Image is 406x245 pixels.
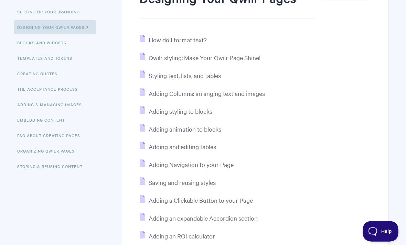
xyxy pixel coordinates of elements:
[140,71,221,79] a: Styling text, lists, and tables
[149,196,253,204] span: Adding a Clickable Button to your Page
[149,54,260,62] span: Qwilr styling: Make Your Qwilr Page Shine!
[140,160,234,168] a: Adding Navigation to your Page
[140,196,253,204] a: Adding a Clickable Button to your Page
[17,67,63,80] a: Creating Quotes
[17,113,70,127] a: Embedding Content
[140,214,258,222] a: Adding an expandable Accordion section
[149,143,216,151] span: Adding and editing tables
[363,221,399,242] iframe: Toggle Customer Support
[140,89,265,97] a: Adding Columns: arranging text and images
[149,232,215,240] span: Adding an ROI calculator
[140,143,216,151] a: Adding and editing tables
[149,214,258,222] span: Adding an expandable Accordion section
[17,129,85,142] a: FAQ About Creating Pages
[149,71,221,79] span: Styling text, lists, and tables
[17,159,88,173] a: Storing & Reusing Content
[149,107,212,115] span: Adding styling to blocks
[149,160,234,168] span: Adding Navigation to your Page
[17,51,77,65] a: Templates and Tokens
[149,178,216,186] span: Saving and reusing styles
[14,20,96,34] a: Designing Your Qwilr Pages
[140,125,221,133] a: Adding animation to blocks
[149,36,207,44] span: How do I format text?
[149,89,265,97] span: Adding Columns: arranging text and images
[17,82,83,96] a: The Acceptance Process
[140,54,260,62] a: Qwilr styling: Make Your Qwilr Page Shine!
[17,5,85,19] a: Setting up your Branding
[17,98,87,111] a: Adding & Managing Images
[140,178,216,186] a: Saving and reusing styles
[149,125,221,133] span: Adding animation to blocks
[140,232,215,240] a: Adding an ROI calculator
[17,36,72,49] a: Blocks and Widgets
[17,144,80,158] a: Organizing Qwilr Pages
[140,107,212,115] a: Adding styling to blocks
[140,36,207,44] a: How do I format text?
